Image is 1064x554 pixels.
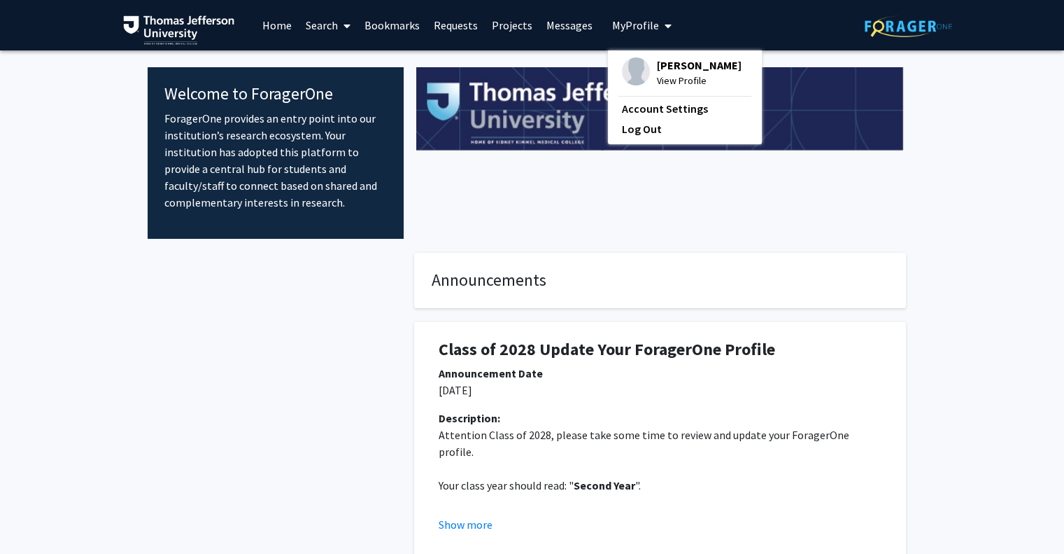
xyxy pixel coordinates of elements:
img: ForagerOne Logo [865,15,952,37]
span: [PERSON_NAME] [657,57,742,73]
h1: Class of 2028 Update Your ForagerOne Profile [439,340,881,360]
img: Profile Picture [622,57,650,85]
h4: Welcome to ForagerOne [164,84,388,104]
h4: Announcements [432,270,888,291]
span: View Profile [657,73,742,88]
img: Thomas Jefferson University Logo [123,15,235,45]
div: Profile Picture[PERSON_NAME]View Profile [622,57,742,88]
a: Account Settings [622,100,748,117]
p: ForagerOne provides an entry point into our institution’s research ecosystem. Your institution ha... [164,110,388,211]
div: Description: [439,410,881,427]
a: Search [299,1,357,50]
div: Announcement Date [439,365,881,382]
a: Requests [427,1,485,50]
p: Your class year should read: " ". [439,477,881,494]
a: Bookmarks [357,1,427,50]
a: Home [255,1,299,50]
a: Messages [539,1,600,50]
strong: Second Year [574,478,635,492]
span: My Profile [612,18,659,32]
a: Log Out [622,120,748,137]
img: Cover Image [416,67,904,151]
button: Show more [439,516,492,533]
p: [DATE] [439,382,881,399]
iframe: Chat [10,491,59,543]
p: Attention Class of 2028, please take some time to review and update your ForagerOne profile. [439,427,881,460]
a: Projects [485,1,539,50]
